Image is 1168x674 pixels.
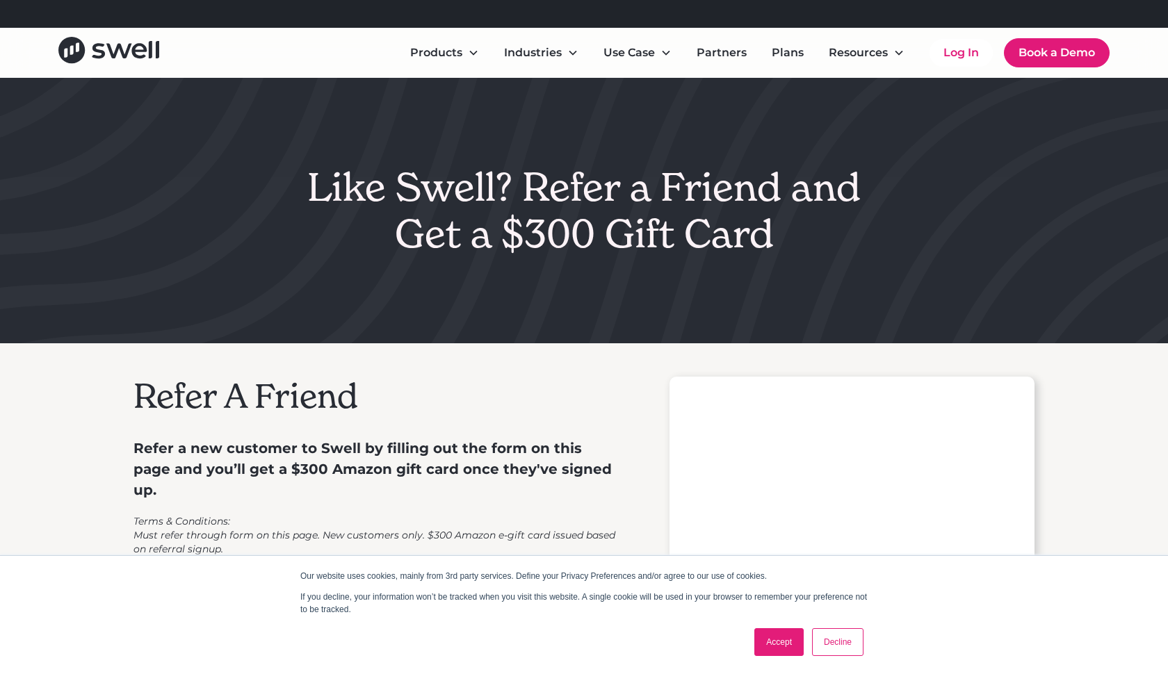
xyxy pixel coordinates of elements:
div: Products [399,39,490,67]
em: Terms & Conditions: Must refer through form on this page. New customers only. $300 Amazon e-gift ... [133,515,615,555]
div: Products [410,44,462,61]
div: Resources [818,39,916,67]
p: Our website uses cookies, mainly from 3rd party services. Define your Privacy Preferences and/or ... [300,570,868,582]
a: Book a Demo [1004,38,1110,67]
a: Log In [930,39,993,67]
a: Decline [812,628,863,656]
h2: Refer A Friend [133,377,619,417]
a: Accept [754,628,804,656]
div: Use Case [592,39,683,67]
a: Partners [686,39,758,67]
strong: Refer a new customer to Swell by filling out the form on this page and you’ll get a $300 Amazon g... [133,440,612,498]
h1: Like Swell? Refer a Friend and Get a $300 Gift Card [307,164,861,257]
a: home [58,37,159,68]
a: Plans [761,39,815,67]
div: Industries [493,39,590,67]
div: Industries [504,44,562,61]
div: Resources [829,44,888,61]
div: Use Case [603,44,655,61]
p: If you decline, your information won’t be tracked when you visit this website. A single cookie wi... [300,591,868,616]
